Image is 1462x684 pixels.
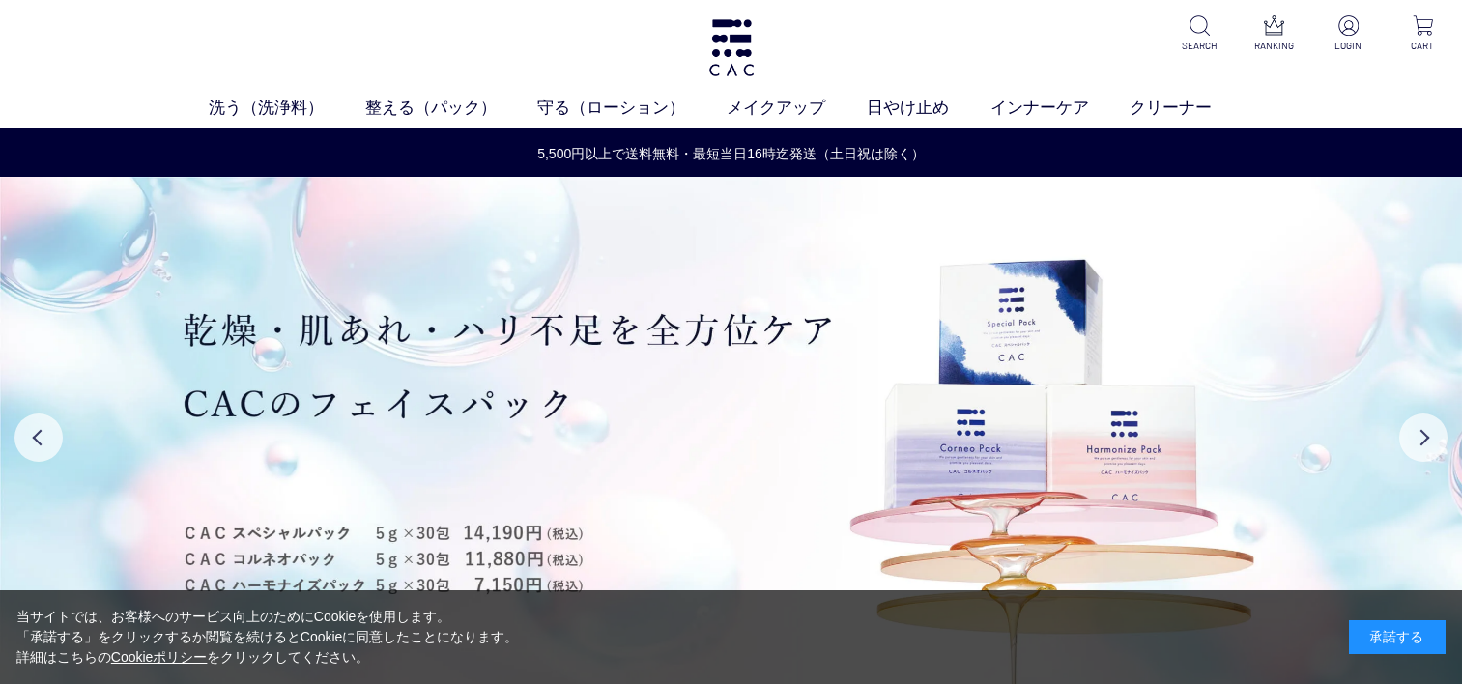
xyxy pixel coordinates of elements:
div: 当サイトでは、お客様へのサービス向上のためにCookieを使用します。 「承諾する」をクリックするか閲覧を続けるとCookieに同意したことになります。 詳細はこちらの をクリックしてください。 [16,607,519,668]
p: SEARCH [1176,39,1223,53]
a: 日やけ止め [867,96,990,121]
a: LOGIN [1325,15,1372,53]
p: LOGIN [1325,39,1372,53]
button: Next [1399,413,1448,462]
a: 守る（ローション） [537,96,727,121]
a: SEARCH [1176,15,1223,53]
a: メイクアップ [727,96,867,121]
p: RANKING [1250,39,1298,53]
div: 承諾する [1349,620,1446,654]
a: Cookieポリシー [111,649,208,665]
a: CART [1399,15,1447,53]
a: 整える（パック） [365,96,538,121]
a: 5,500円以上で送料無料・最短当日16時迄発送（土日祝は除く） [1,144,1461,164]
a: 洗う（洗浄料） [209,96,365,121]
a: RANKING [1250,15,1298,53]
button: Previous [14,413,63,462]
img: logo [706,19,757,76]
a: クリーナー [1130,96,1253,121]
p: CART [1399,39,1447,53]
a: インナーケア [990,96,1131,121]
